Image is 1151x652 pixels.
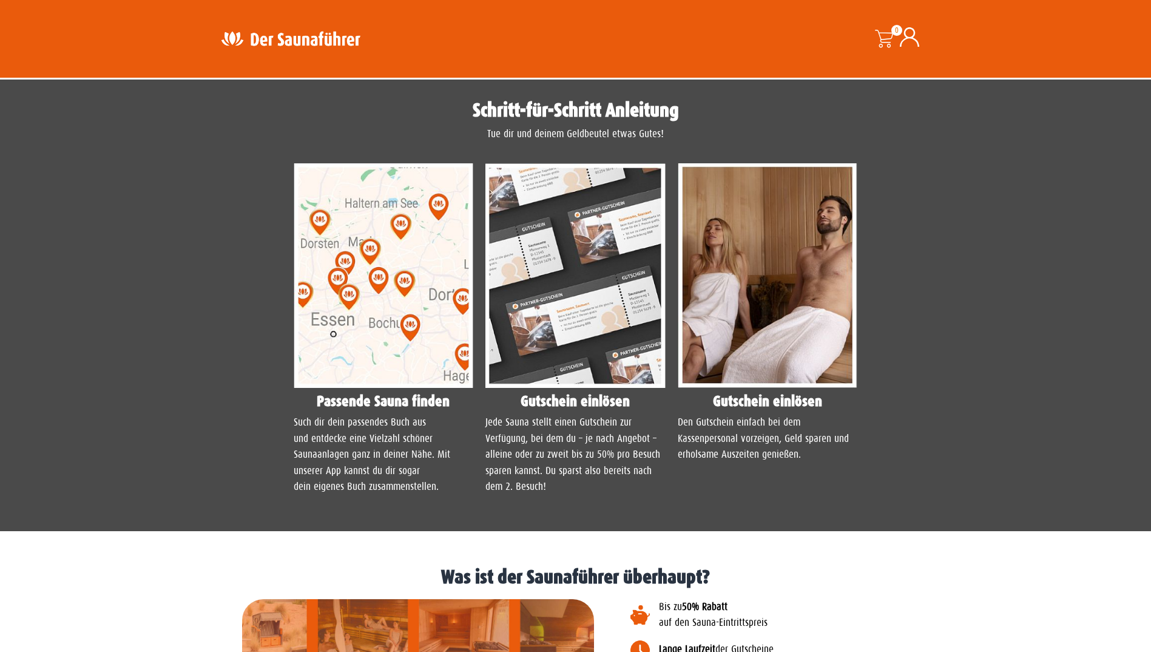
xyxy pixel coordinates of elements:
[6,568,1145,587] h1: Was ist der Saunaführer überhaupt?
[485,394,666,409] h4: Gutschein einlösen
[678,394,858,409] h4: Gutschein einlösen
[659,599,964,631] p: Bis zu auf den Sauna-Eintrittspreis
[678,415,858,463] p: Den Gutschein einfach bei dem Kassenpersonal vorzeigen, Geld sparen und erholsame Auszeiten genie...
[682,601,727,613] b: 50% Rabatt
[485,415,666,495] p: Jede Sauna stellt einen Gutschein zur Verfügung, bei dem du – je nach Angebot – alleine oder zu z...
[294,415,474,495] p: Such dir dein passendes Buch aus und entdecke eine Vielzahl schöner Saunaanlagen ganz in deiner N...
[891,25,902,36] span: 0
[294,394,474,409] h4: Passende Sauna finden
[218,126,934,142] p: Tue dir und deinem Geldbeutel etwas Gutes!
[218,101,934,120] h1: Schritt-für-Schritt Anleitung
